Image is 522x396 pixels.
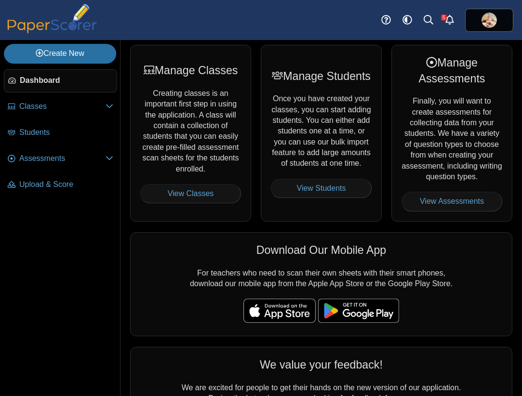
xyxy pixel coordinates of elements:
[261,45,382,221] div: Once you have created your classes, you can start adding students. You can either add students on...
[4,121,117,145] a: Students
[391,45,512,221] div: Finally, you will want to create assessments for collecting data from your students. We have a va...
[271,179,372,198] a: View Students
[465,9,513,32] a: ps.oLgnKPhjOwC9RkPp
[130,45,251,221] div: Creating classes is an important first step in using the application. A class will contain a coll...
[140,357,502,372] div: We value your feedback!
[402,55,502,86] div: Manage Assessments
[271,68,372,84] div: Manage Students
[4,44,116,63] a: Create New
[243,299,316,323] img: apple-store-badge.svg
[140,242,502,258] div: Download Our Mobile App
[19,179,113,190] span: Upload & Score
[19,153,106,164] span: Assessments
[4,26,100,35] a: PaperScorer
[4,95,117,119] a: Classes
[4,147,117,171] a: Assessments
[402,192,502,211] a: View Assessments
[318,299,399,323] img: google-play-badge.png
[4,69,117,92] a: Dashboard
[4,4,100,33] img: PaperScorer
[482,13,497,28] img: ps.oLgnKPhjOwC9RkPp
[140,184,241,203] a: View Classes
[20,75,113,86] span: Dashboard
[19,101,106,112] span: Classes
[19,127,113,138] span: Students
[439,10,460,31] a: Alerts
[140,63,241,78] div: Manage Classes
[130,232,512,336] div: For teachers who need to scan their own sheets with their smart phones, download our mobile app f...
[4,173,117,197] a: Upload & Score
[482,13,497,28] span: Jodie Wiggins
